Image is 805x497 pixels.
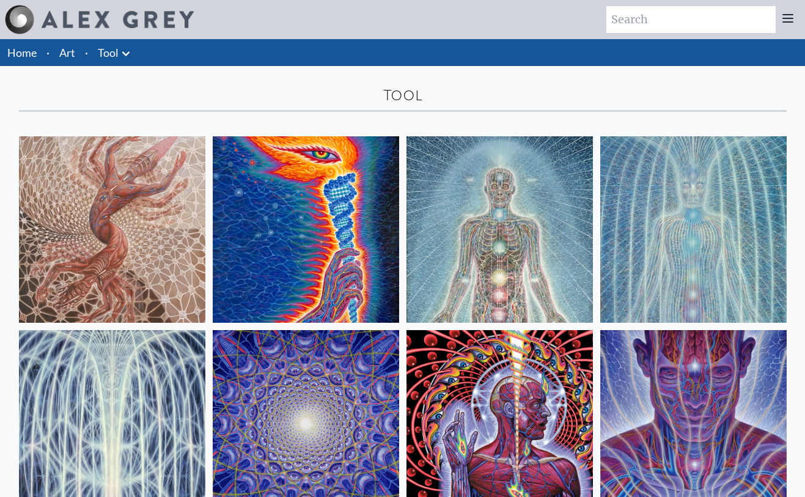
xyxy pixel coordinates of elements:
input: Search [606,6,776,33]
div: Tool [19,86,787,105]
a: Home [7,46,37,59]
a: Art [59,44,75,61]
li: · [42,39,54,66]
a: Tool [98,44,119,61]
li: · [80,39,93,66]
